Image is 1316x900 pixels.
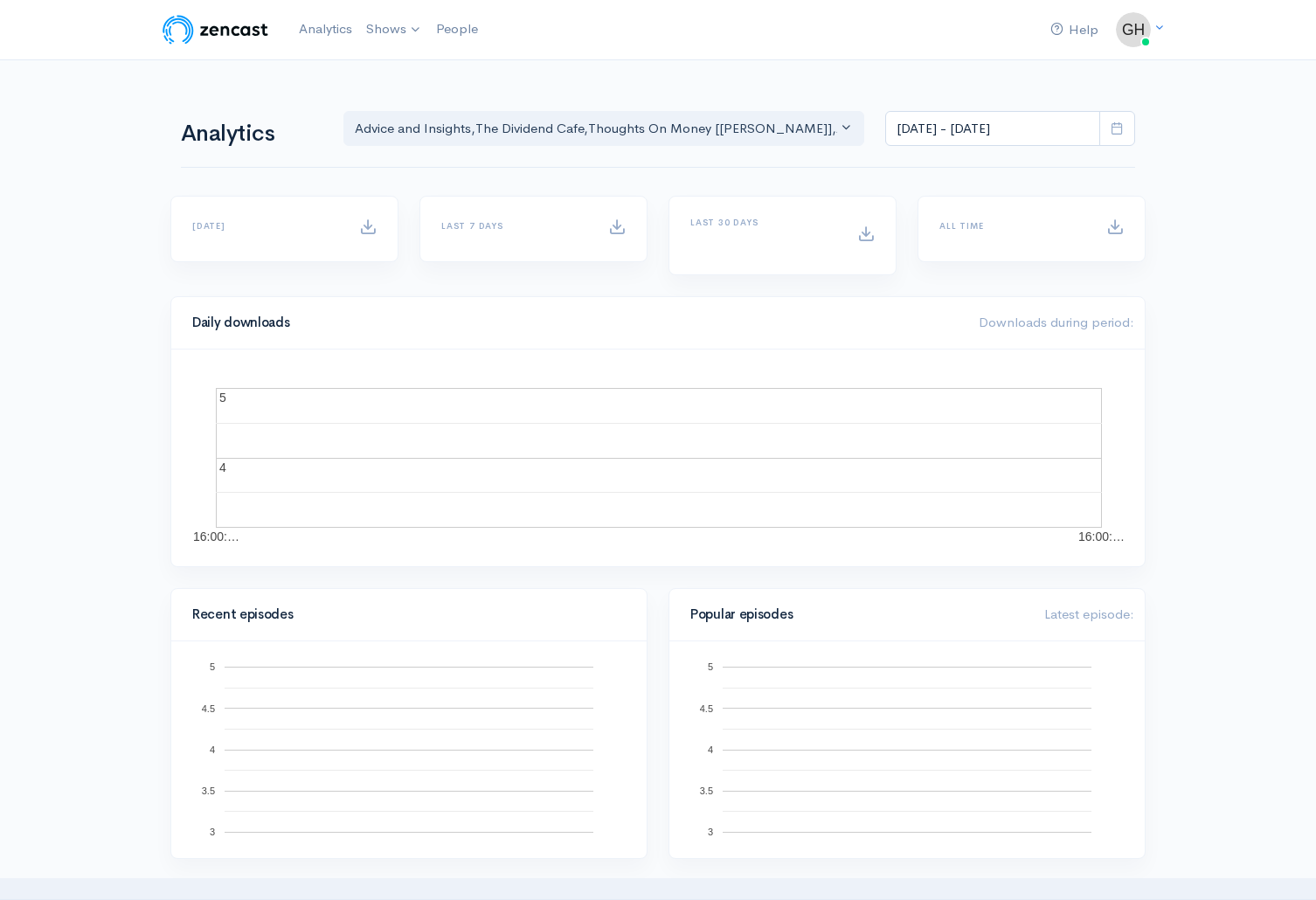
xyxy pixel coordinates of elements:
text: 5 [210,661,215,672]
span: Latest episode: [1044,606,1134,622]
text: 3.5 [700,786,713,796]
svg: A chart. [192,662,627,837]
input: analytics date range selector [885,111,1100,147]
div: Advice and Insights , The Dividend Cafe , Thoughts On Money [[PERSON_NAME]] , Alt Blend , On the ... [355,119,837,139]
img: ... [1116,12,1151,47]
text: 5 [708,661,713,672]
a: Help [1043,11,1105,49]
text: 5 [219,391,226,405]
h4: Popular episodes [690,607,1023,622]
text: 4 [219,460,226,474]
text: 4 [708,744,713,755]
span: Downloads during period: [979,314,1134,330]
a: People [429,10,485,48]
text: 4.5 [700,703,713,713]
h6: [DATE] [192,221,338,231]
h4: Daily downloads [192,315,958,330]
a: Analytics [292,10,359,48]
h1: Analytics [181,121,322,147]
text: 16:00:… [1078,530,1125,543]
svg: A chart. [690,662,1125,837]
button: Advice and Insights, The Dividend Cafe, Thoughts On Money [TOM], Alt Blend, On the Hook [343,111,864,147]
a: Shows [359,10,429,49]
img: ZenCast Logo [160,12,271,47]
text: 4.5 [202,703,215,713]
svg: A chart. [192,370,1125,545]
h6: Last 7 days [441,221,587,231]
text: 3 [210,827,215,837]
text: 16:00:… [193,530,239,543]
text: 4 [210,744,215,755]
h6: Last 30 days [690,218,836,227]
h4: Recent episodes [192,607,615,622]
text: 3 [708,827,713,837]
h6: All time [939,221,1085,231]
text: 3.5 [202,786,215,796]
